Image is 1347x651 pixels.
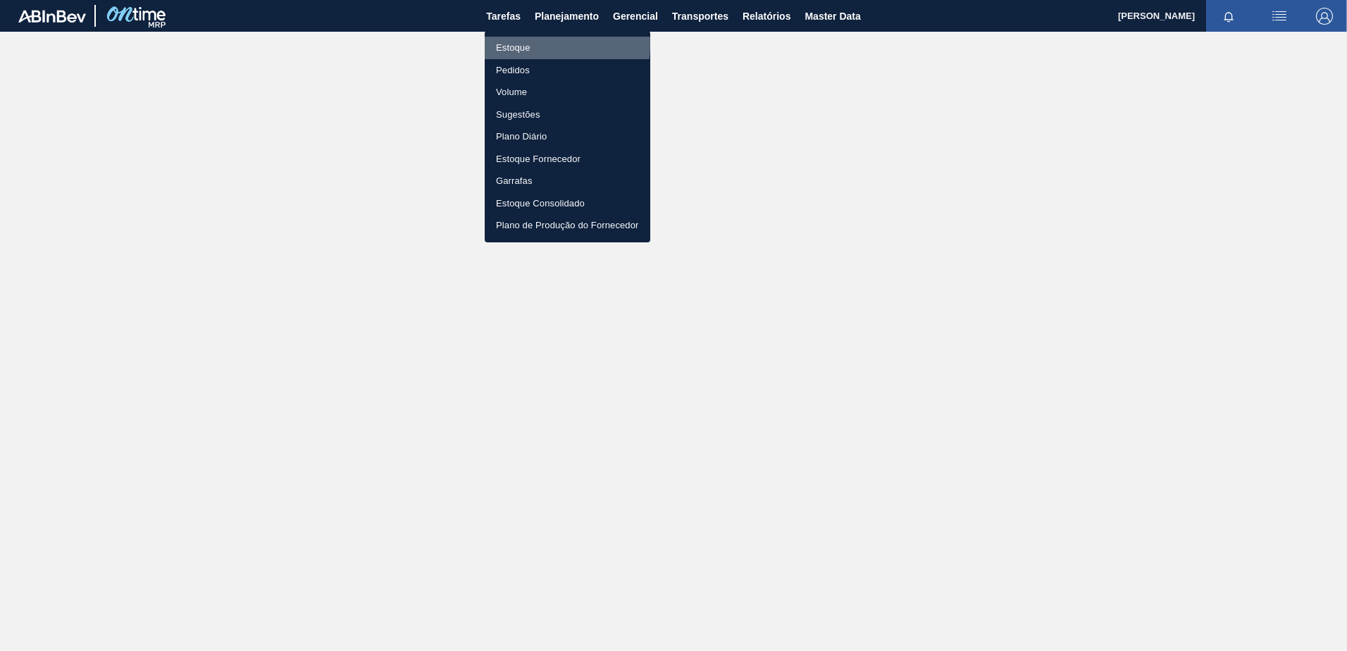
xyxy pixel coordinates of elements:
[485,125,650,148] a: Plano Diário
[485,214,650,237] a: Plano de Produção do Fornecedor
[485,37,650,59] a: Estoque
[485,148,650,170] a: Estoque Fornecedor
[485,104,650,126] a: Sugestões
[485,81,650,104] a: Volume
[485,59,650,82] a: Pedidos
[485,170,650,192] a: Garrafas
[485,192,650,215] a: Estoque Consolidado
